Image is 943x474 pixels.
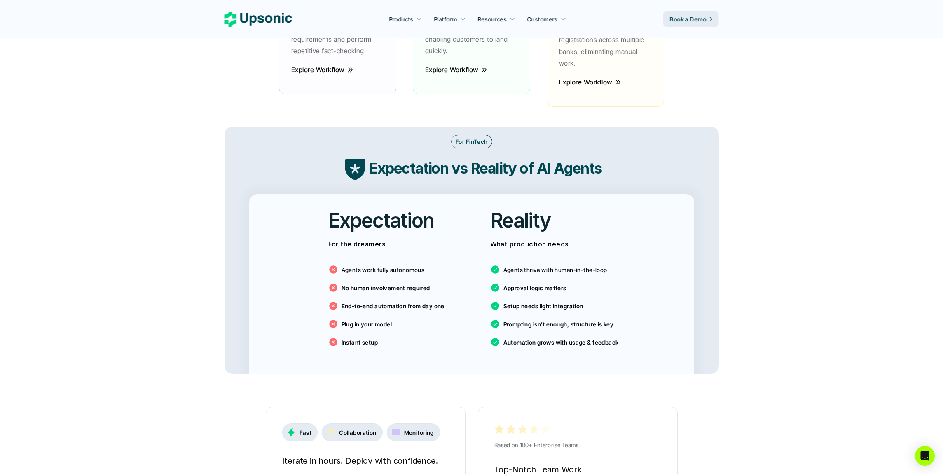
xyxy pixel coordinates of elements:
[300,428,312,437] p: Fast
[478,15,507,23] p: Resources
[404,428,434,437] p: Monitoring
[494,440,661,450] p: Based on 100+ Enterprise Teams
[490,238,615,250] p: What production needs
[559,76,613,88] p: Explore Workflow
[282,454,449,468] h6: Iterate in hours. Deploy with confidence.
[389,15,413,23] p: Products
[663,11,719,27] a: Book a Demo
[434,15,457,23] p: Platform
[503,302,583,310] p: Setup needs light integration
[328,238,453,250] p: For the dreamers
[527,15,558,23] p: Customers
[915,446,935,466] div: Open Intercom Messenger
[503,338,619,347] p: Automation grows with usage & feedback
[559,22,652,69] p: Payment facilities registrations across multiple banks, eliminating manual work.
[490,206,551,234] h2: Reality
[503,265,607,274] p: Agents thrive with human-in-the-loop
[342,302,445,310] p: End-to-end automation from day one
[456,137,488,146] p: For FinTech
[342,265,425,274] p: Agents work fully autonomous
[342,320,392,329] p: Plug in your model
[291,64,345,76] p: Explore Workflow
[384,12,427,26] a: Products
[339,428,376,437] p: Collaboration
[342,284,430,292] p: No human involvement required
[503,284,566,292] p: Approval logic matters
[670,15,707,23] p: Book a Demo
[425,64,479,76] p: Explore Workflow
[328,206,434,234] h2: Expectation
[369,159,602,177] strong: Expectation vs Reality of AI Agents
[342,338,378,347] p: Instant setup
[503,320,614,329] p: Prompting isn’t enough, structure is key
